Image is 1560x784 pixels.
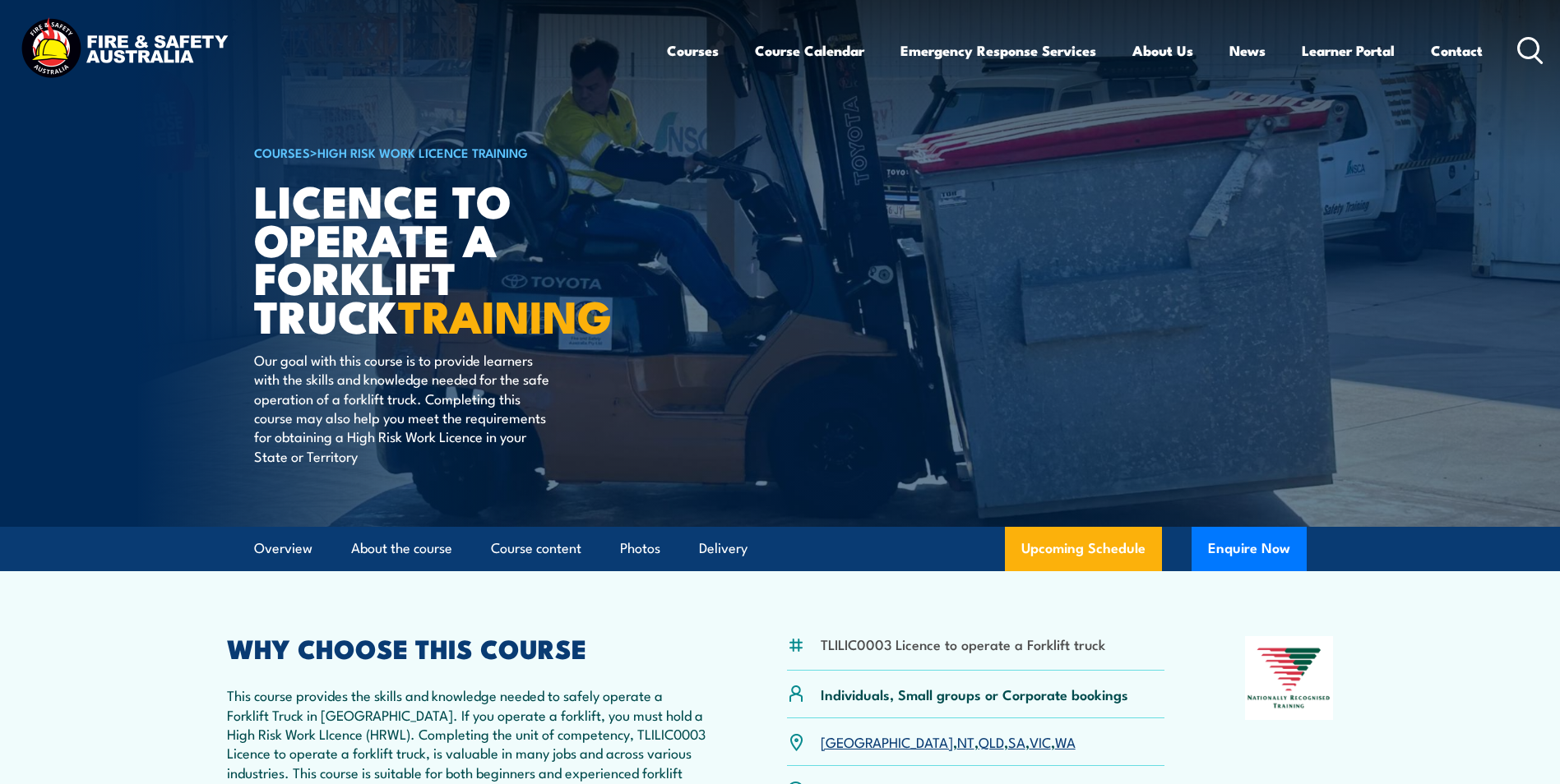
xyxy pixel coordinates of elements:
[254,181,660,334] h1: Licence to operate a forklift truck
[821,634,1105,653] li: TLILIC0003 Licence to operate a Forklift truck
[620,527,660,570] a: Photos
[755,29,864,72] a: Course Calendar
[1192,527,1307,571] button: Enquire Now
[821,731,953,751] a: [GEOGRAPHIC_DATA]
[1229,29,1266,72] a: News
[821,732,1076,751] p: , , , , ,
[254,350,554,465] p: Our goal with this course is to provide learners with the skills and knowledge needed for the saf...
[254,142,660,162] h6: >
[317,143,528,161] a: High Risk Work Licence Training
[1431,29,1483,72] a: Contact
[398,280,612,348] strong: TRAINING
[1008,731,1025,751] a: SA
[667,29,719,72] a: Courses
[699,527,748,570] a: Delivery
[254,527,312,570] a: Overview
[1030,731,1051,751] a: VIC
[1302,29,1395,72] a: Learner Portal
[957,731,974,751] a: NT
[491,527,581,570] a: Course content
[821,685,1128,703] p: Individuals, Small groups or Corporate bookings
[1245,636,1334,720] img: Nationally Recognised Training logo.
[227,636,707,659] h2: WHY CHOOSE THIS COURSE
[1132,29,1193,72] a: About Us
[254,143,310,161] a: COURSES
[979,731,1004,751] a: QLD
[1005,527,1162,571] a: Upcoming Schedule
[900,29,1096,72] a: Emergency Response Services
[351,527,452,570] a: About the course
[1055,731,1076,751] a: WA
